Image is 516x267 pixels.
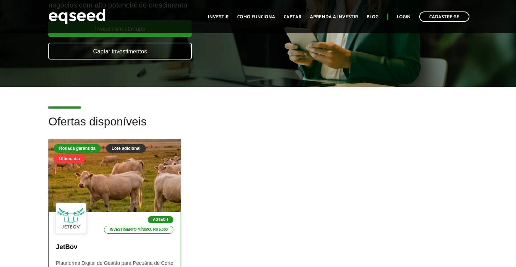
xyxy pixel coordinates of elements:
[284,15,301,19] a: Captar
[54,154,85,163] div: Último dia
[48,7,106,26] img: EqSeed
[419,11,469,22] a: Cadastre-se
[397,15,411,19] a: Login
[106,144,146,153] div: Lote adicional
[56,243,173,251] p: JetBov
[148,216,173,223] p: Agtech
[48,115,468,139] h2: Ofertas disponíveis
[310,15,358,19] a: Aprenda a investir
[104,226,173,234] p: Investimento mínimo: R$ 5.000
[367,15,378,19] a: Blog
[208,15,229,19] a: Investir
[54,144,101,153] div: Rodada garantida
[48,43,192,59] a: Captar investimentos
[237,15,275,19] a: Como funciona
